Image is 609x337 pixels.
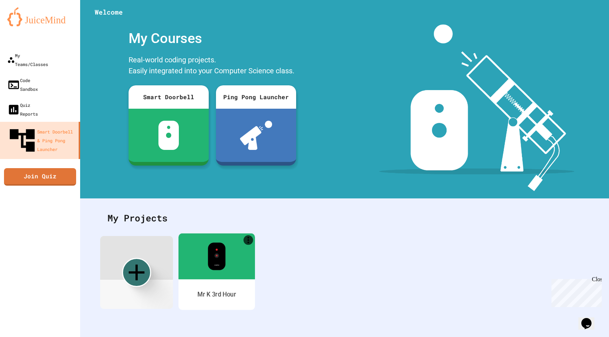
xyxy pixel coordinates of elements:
[4,168,76,186] a: Join Quiz
[216,85,296,109] div: Ping Pong Launcher
[100,204,589,232] div: My Projects
[7,101,38,118] div: Quiz Reports
[379,24,574,191] img: banner-image-my-projects.png
[178,233,255,310] a: MoreMr K 3rd Hour
[7,76,38,93] div: Code Sandbox
[240,121,272,150] img: ppl-with-ball.png
[122,258,151,287] div: Create new
[125,53,300,80] div: Real-world coding projects. Easily integrated into your Computer Science class.
[7,125,76,155] div: Smart Doorbell & Ping Pong Launcher
[129,85,209,109] div: Smart Doorbell
[7,7,73,26] img: logo-orange.svg
[158,121,179,150] img: sdb-white.svg
[244,235,253,245] a: More
[197,290,236,299] div: Mr K 3rd Hour
[7,51,48,69] div: My Teams/Classes
[208,243,225,270] img: sdb-real-colors.png
[578,308,602,330] iframe: chat widget
[3,3,50,46] div: Chat with us now!Close
[125,24,300,53] div: My Courses
[549,276,602,307] iframe: chat widget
